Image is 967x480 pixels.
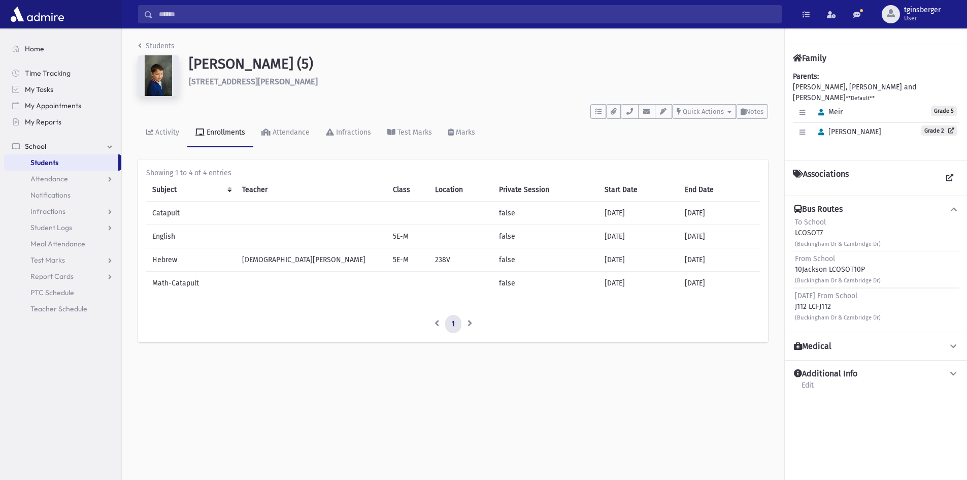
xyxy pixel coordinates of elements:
h1: [PERSON_NAME] (5) [189,55,768,73]
a: Student Logs [4,219,121,236]
div: Test Marks [395,128,432,137]
td: English [146,225,236,248]
h4: Family [793,53,826,63]
input: Search [153,5,781,23]
td: 5E-M [387,248,429,272]
span: Attendance [30,174,68,183]
span: PTC Schedule [30,288,74,297]
td: false [493,202,598,225]
td: false [493,248,598,272]
div: LCOSOT7 [795,217,881,249]
div: Enrollments [205,128,245,137]
span: Student Logs [30,223,72,232]
a: Enrollments [187,119,253,147]
td: [DATE] [679,225,760,248]
span: Students [30,158,58,167]
td: false [493,225,598,248]
nav: breadcrumb [138,41,175,55]
td: [DEMOGRAPHIC_DATA][PERSON_NAME] [236,248,386,272]
img: AdmirePro [8,4,66,24]
a: Meal Attendance [4,236,121,252]
span: [PERSON_NAME] [814,127,881,136]
a: My Tasks [4,81,121,98]
button: Bus Routes [793,204,959,215]
td: [DATE] [598,202,679,225]
span: Teacher Schedule [30,304,87,313]
td: [DATE] [598,272,679,295]
div: J112 LCFJ112 [795,291,881,323]
span: School [25,142,46,151]
a: Students [138,42,175,50]
div: Attendance [271,128,310,137]
th: Teacher [236,178,386,202]
td: false [493,272,598,295]
span: Time Tracking [25,69,71,78]
a: Activity [138,119,187,147]
button: Quick Actions [672,104,736,119]
span: Meal Attendance [30,239,85,248]
span: tginsberger [904,6,941,14]
span: My Appointments [25,101,81,110]
a: View all Associations [941,169,959,187]
a: Test Marks [4,252,121,268]
a: Report Cards [4,268,121,284]
td: Catapult [146,202,236,225]
td: 5E-M [387,225,429,248]
td: [DATE] [598,225,679,248]
h4: Associations [793,169,849,187]
div: [PERSON_NAME], [PERSON_NAME] and [PERSON_NAME] [793,71,959,152]
div: Infractions [334,128,371,137]
small: (Buckingham Dr & Cambridge Dr) [795,314,881,321]
a: School [4,138,121,154]
a: Infractions [318,119,379,147]
td: Hebrew [146,248,236,272]
div: Showing 1 to 4 of 4 entries [146,168,760,178]
a: My Appointments [4,98,121,114]
span: Meir [814,108,843,116]
td: [DATE] [679,272,760,295]
th: Subject [146,178,236,202]
a: Attendance [4,171,121,187]
th: End Date [679,178,760,202]
a: Teacher Schedule [4,301,121,317]
a: 1 [445,315,461,333]
span: [DATE] From School [795,292,857,300]
th: Private Session [493,178,598,202]
span: Notifications [30,190,71,200]
th: Location [429,178,493,202]
span: Quick Actions [683,108,724,115]
span: User [904,14,941,22]
a: Grade 2 [921,125,957,136]
td: [DATE] [679,248,760,272]
td: 238V [429,248,493,272]
th: Start Date [598,178,679,202]
th: Class [387,178,429,202]
a: Notifications [4,187,121,203]
span: Home [25,44,44,53]
div: Activity [153,128,179,137]
a: Home [4,41,121,57]
button: Medical [793,341,959,352]
td: [DATE] [598,248,679,272]
span: From School [795,254,835,263]
span: Infractions [30,207,65,216]
button: Additional Info [793,369,959,379]
a: Infractions [4,203,121,219]
span: My Tasks [25,85,53,94]
a: Edit [801,379,814,398]
a: Time Tracking [4,65,121,81]
a: PTC Schedule [4,284,121,301]
a: Students [4,154,118,171]
span: Notes [746,108,763,115]
small: (Buckingham Dr & Cambridge Dr) [795,241,881,247]
small: (Buckingham Dr & Cambridge Dr) [795,277,881,284]
td: Math-Catapult [146,272,236,295]
b: Parents: [793,72,819,81]
span: My Reports [25,117,61,126]
div: Marks [454,128,475,137]
a: Attendance [253,119,318,147]
h4: Medical [794,341,831,352]
span: To School [795,218,826,227]
a: Test Marks [379,119,440,147]
div: 10Jackson LCOSOT10P [795,253,881,285]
